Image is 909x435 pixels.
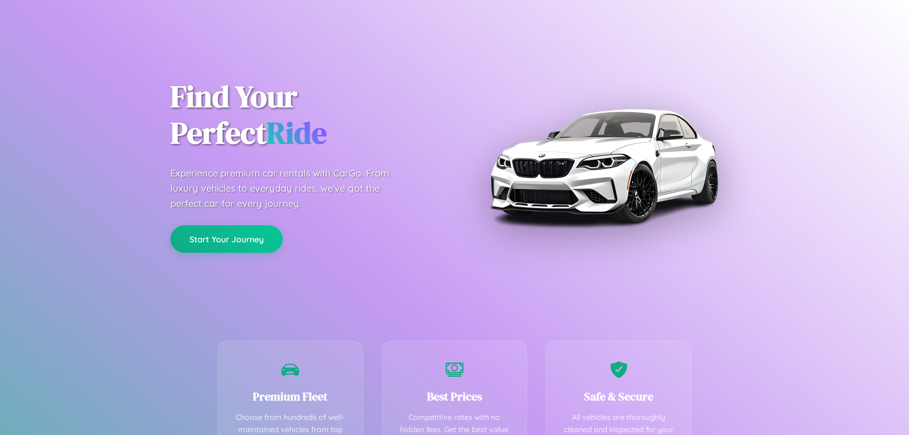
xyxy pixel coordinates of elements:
[561,389,677,404] h3: Safe & Secure
[232,389,348,404] h3: Premium Fleet
[267,112,327,153] span: Ride
[485,47,722,284] img: Premium BMW car rental vehicle
[170,79,440,151] h1: Find Your Perfect
[170,166,407,211] p: Experience premium car rentals with CarGo. From luxury vehicles to everyday rides, we've got the ...
[397,389,513,404] h3: Best Prices
[170,225,283,253] button: Start Your Journey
